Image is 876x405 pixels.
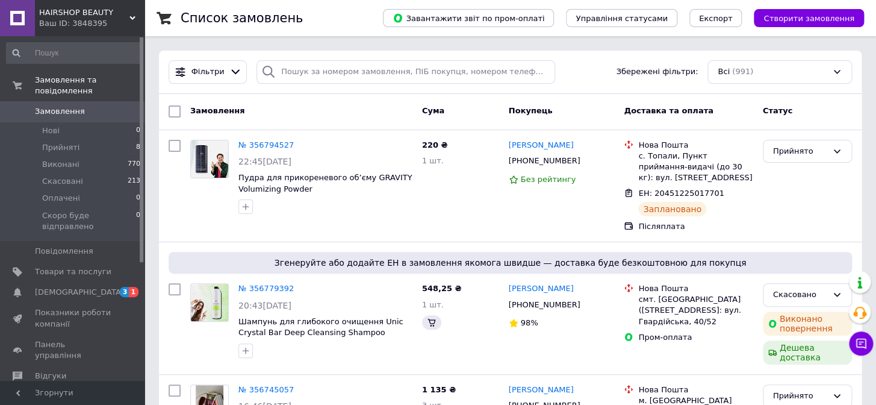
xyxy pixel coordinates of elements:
[238,140,294,149] a: № 356794527
[238,157,291,166] span: 22:45[DATE]
[521,175,576,184] span: Без рейтингу
[238,301,291,310] span: 20:43[DATE]
[190,106,244,115] span: Замовлення
[638,283,753,294] div: Нова Пошта
[742,13,864,22] a: Створити замовлення
[42,125,60,136] span: Нові
[616,66,698,78] span: Збережені фільтри:
[238,284,294,293] a: № 356779392
[718,66,730,78] span: Всі
[773,145,827,158] div: Прийнято
[422,300,444,309] span: 1 шт.
[42,176,83,187] span: Скасовані
[638,221,753,232] div: Післяплата
[506,153,583,169] div: [PHONE_NUMBER]
[773,390,827,403] div: Прийнято
[422,140,448,149] span: 220 ₴
[638,140,753,151] div: Нова Пошта
[136,125,140,136] span: 0
[42,210,136,232] span: Скоро буде відправлено
[509,283,574,295] a: [PERSON_NAME]
[754,9,864,27] button: Створити замовлення
[128,176,140,187] span: 213
[383,9,554,27] button: Завантажити звіт по пром-оплаті
[638,202,706,216] div: Заплановано
[773,289,827,301] div: Скасовано
[763,312,852,336] div: Виконано повернення
[763,341,852,365] div: Дешева доставка
[35,246,93,257] span: Повідомлення
[638,332,753,343] div: Пром-оплата
[763,106,793,115] span: Статус
[6,42,141,64] input: Пошук
[173,257,847,269] span: Згенеруйте або додайте ЕН в замовлення якомога швидше — доставка буде безкоштовною для покупця
[190,283,229,322] a: Фото товару
[624,106,713,115] span: Доставка та оплата
[422,385,456,394] span: 1 135 ₴
[422,106,444,115] span: Cума
[238,173,412,193] a: Пудра для прикореневого об’єму GRAVITY Volumizing Powder
[42,142,79,153] span: Прийняті
[509,385,574,396] a: [PERSON_NAME]
[181,11,303,25] h1: Список замовлень
[509,106,553,115] span: Покупець
[42,159,79,170] span: Виконані
[136,210,140,232] span: 0
[35,287,124,298] span: [DEMOGRAPHIC_DATA]
[35,266,111,277] span: Товари та послуги
[35,106,85,117] span: Замовлення
[566,9,677,27] button: Управління статусами
[689,9,742,27] button: Експорт
[256,60,555,84] input: Пошук за номером замовлення, ПІБ покупця, номером телефону, Email, номером накладної
[238,385,294,394] a: № 356745057
[576,14,668,23] span: Управління статусами
[128,159,140,170] span: 770
[120,287,129,297] span: 3
[39,18,144,29] div: Ваш ID: 3848395
[191,66,225,78] span: Фільтри
[136,142,140,153] span: 8
[190,140,229,178] a: Фото товару
[732,67,753,76] span: (991)
[638,294,753,327] div: смт. [GEOGRAPHIC_DATA] ([STREET_ADDRESS]: вул. Гвардійська, 40/52
[136,193,140,204] span: 0
[35,307,111,329] span: Показники роботи компанії
[238,317,403,337] a: Шампунь для глибокого очищення Unic Crystal Bar Deep Cleansing Shampoo
[39,7,129,18] span: HAIRSHOP BEAUTY
[506,297,583,313] div: [PHONE_NUMBER]
[35,339,111,361] span: Панель управління
[191,284,228,321] img: Фото товару
[422,156,444,165] span: 1 шт.
[638,385,753,395] div: Нова Пошта
[509,140,574,151] a: [PERSON_NAME]
[35,75,144,96] span: Замовлення та повідомлення
[638,189,724,198] span: ЕН: 20451225017701
[638,151,753,184] div: с. Топали, Пункт приймання-видачі (до 30 кг): вул. [STREET_ADDRESS]
[129,287,138,297] span: 1
[521,318,538,327] span: 98%
[699,14,733,23] span: Експорт
[849,331,873,356] button: Чат з покупцем
[763,14,854,23] span: Створити замовлення
[422,284,462,293] span: 548,25 ₴
[191,140,228,178] img: Фото товару
[35,371,66,381] span: Відгуки
[393,13,544,24] span: Завантажити звіт по пром-оплаті
[42,193,80,204] span: Оплачені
